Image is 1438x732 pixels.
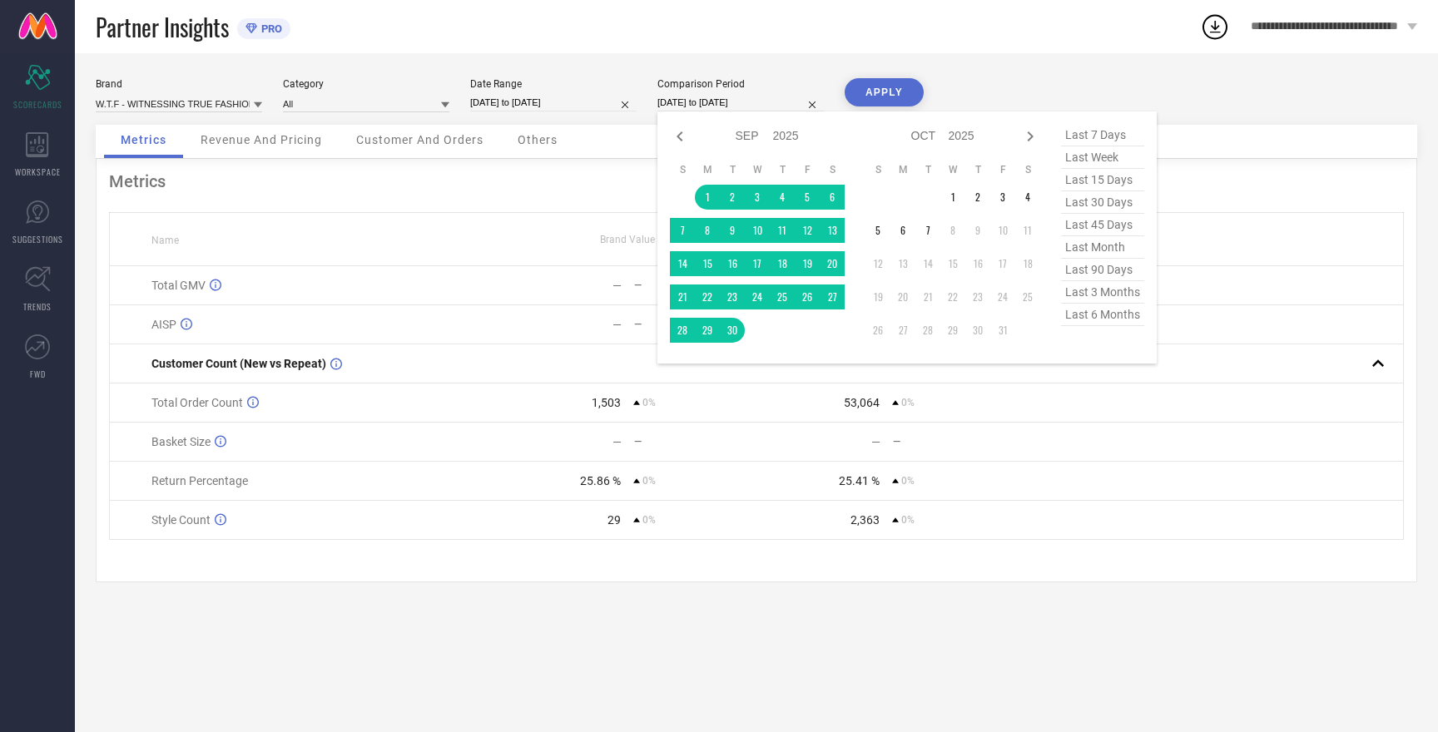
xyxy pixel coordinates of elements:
input: Select comparison period [657,94,824,111]
td: Fri Oct 17 2025 [990,251,1015,276]
div: 2,363 [850,513,880,527]
td: Thu Sep 18 2025 [770,251,795,276]
span: 0% [642,475,656,487]
span: SCORECARDS [13,98,62,111]
th: Saturday [1015,163,1040,176]
span: TRENDS [23,300,52,313]
td: Sat Oct 25 2025 [1015,284,1040,309]
span: WORKSPACE [15,166,61,178]
span: Basket Size [151,435,211,448]
span: Customer Count (New vs Repeat) [151,357,326,370]
td: Mon Sep 01 2025 [695,185,720,210]
td: Tue Sep 30 2025 [720,318,745,343]
td: Fri Sep 19 2025 [795,251,820,276]
span: PRO [257,22,282,35]
div: 25.86 % [580,474,621,487]
div: Open download list [1200,12,1230,42]
td: Mon Sep 22 2025 [695,284,720,309]
td: Fri Oct 03 2025 [990,185,1015,210]
div: — [634,319,756,330]
span: last 7 days [1061,124,1144,146]
td: Mon Sep 29 2025 [695,318,720,343]
span: 0% [901,475,915,487]
td: Tue Oct 28 2025 [915,318,940,343]
span: Name [151,235,179,246]
span: last 3 months [1061,281,1144,304]
td: Fri Sep 12 2025 [795,218,820,243]
td: Tue Oct 07 2025 [915,218,940,243]
td: Fri Oct 31 2025 [990,318,1015,343]
td: Sun Sep 28 2025 [670,318,695,343]
th: Tuesday [915,163,940,176]
td: Thu Oct 30 2025 [965,318,990,343]
td: Sat Oct 11 2025 [1015,218,1040,243]
td: Sun Oct 05 2025 [865,218,890,243]
span: last 30 days [1061,191,1144,214]
td: Thu Oct 02 2025 [965,185,990,210]
td: Tue Sep 09 2025 [720,218,745,243]
td: Mon Sep 15 2025 [695,251,720,276]
th: Wednesday [940,163,965,176]
span: last week [1061,146,1144,169]
td: Sun Sep 07 2025 [670,218,695,243]
th: Tuesday [720,163,745,176]
div: Date Range [470,78,637,90]
td: Sun Sep 21 2025 [670,284,695,309]
td: Mon Sep 08 2025 [695,218,720,243]
th: Friday [990,163,1015,176]
span: 0% [901,514,915,526]
span: Total Order Count [151,396,243,409]
div: Previous month [670,126,690,146]
span: Total GMV [151,279,206,292]
span: last month [1061,236,1144,259]
span: last 45 days [1061,214,1144,236]
td: Wed Oct 22 2025 [940,284,965,309]
td: Thu Oct 09 2025 [965,218,990,243]
td: Sat Oct 04 2025 [1015,185,1040,210]
td: Wed Oct 29 2025 [940,318,965,343]
td: Sat Sep 13 2025 [820,218,845,243]
span: Brand Value [600,234,655,245]
td: Sat Sep 06 2025 [820,185,845,210]
td: Sun Oct 26 2025 [865,318,890,343]
th: Monday [890,163,915,176]
td: Thu Sep 04 2025 [770,185,795,210]
td: Wed Oct 01 2025 [940,185,965,210]
td: Tue Sep 02 2025 [720,185,745,210]
td: Tue Sep 23 2025 [720,284,745,309]
div: — [612,279,622,292]
span: last 15 days [1061,169,1144,191]
td: Fri Oct 10 2025 [990,218,1015,243]
th: Monday [695,163,720,176]
td: Wed Sep 24 2025 [745,284,770,309]
td: Wed Sep 10 2025 [745,218,770,243]
span: Metrics [121,133,166,146]
td: Fri Oct 24 2025 [990,284,1015,309]
td: Wed Sep 17 2025 [745,251,770,276]
td: Tue Oct 14 2025 [915,251,940,276]
td: Wed Oct 08 2025 [940,218,965,243]
td: Mon Oct 06 2025 [890,218,915,243]
td: Sun Oct 19 2025 [865,284,890,309]
span: last 90 days [1061,259,1144,281]
td: Mon Oct 20 2025 [890,284,915,309]
div: 53,064 [844,396,880,409]
div: — [893,436,1014,448]
span: AISP [151,318,176,331]
div: 29 [607,513,621,527]
span: Partner Insights [96,10,229,44]
div: — [612,435,622,448]
td: Tue Sep 16 2025 [720,251,745,276]
span: Return Percentage [151,474,248,487]
td: Thu Sep 25 2025 [770,284,795,309]
th: Thursday [965,163,990,176]
div: — [871,435,880,448]
th: Saturday [820,163,845,176]
td: Sat Oct 18 2025 [1015,251,1040,276]
div: — [634,279,756,291]
td: Tue Oct 21 2025 [915,284,940,309]
span: last 6 months [1061,304,1144,326]
span: Others [518,133,558,146]
div: Brand [96,78,262,90]
div: Next month [1020,126,1040,146]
